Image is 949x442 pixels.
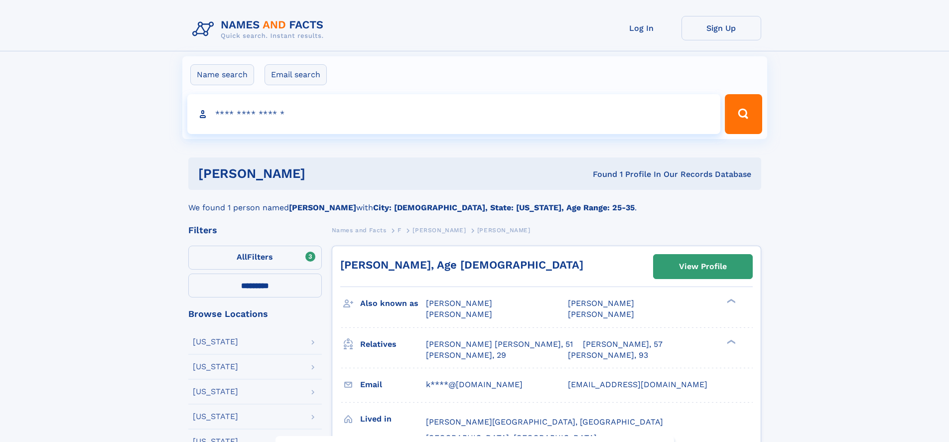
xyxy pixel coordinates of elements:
[583,339,663,350] a: [PERSON_NAME], 57
[360,295,426,312] h3: Also known as
[426,309,492,319] span: [PERSON_NAME]
[360,336,426,353] h3: Relatives
[340,259,583,271] a: [PERSON_NAME], Age [DEMOGRAPHIC_DATA]
[193,338,238,346] div: [US_STATE]
[188,16,332,43] img: Logo Names and Facts
[568,380,707,389] span: [EMAIL_ADDRESS][DOMAIN_NAME]
[725,94,762,134] button: Search Button
[289,203,356,212] b: [PERSON_NAME]
[265,64,327,85] label: Email search
[412,227,466,234] span: [PERSON_NAME]
[568,298,634,308] span: [PERSON_NAME]
[187,94,721,134] input: search input
[426,339,573,350] a: [PERSON_NAME] [PERSON_NAME], 51
[724,338,736,345] div: ❯
[681,16,761,40] a: Sign Up
[398,227,402,234] span: F
[332,224,387,236] a: Names and Facts
[360,376,426,393] h3: Email
[412,224,466,236] a: [PERSON_NAME]
[679,255,727,278] div: View Profile
[193,363,238,371] div: [US_STATE]
[237,252,247,262] span: All
[724,298,736,304] div: ❯
[190,64,254,85] label: Name search
[477,227,531,234] span: [PERSON_NAME]
[193,388,238,396] div: [US_STATE]
[426,298,492,308] span: [PERSON_NAME]
[568,350,648,361] a: [PERSON_NAME], 93
[602,16,681,40] a: Log In
[398,224,402,236] a: F
[373,203,635,212] b: City: [DEMOGRAPHIC_DATA], State: [US_STATE], Age Range: 25-35
[188,190,761,214] div: We found 1 person named with .
[188,226,322,235] div: Filters
[188,246,322,270] label: Filters
[449,169,751,180] div: Found 1 Profile In Our Records Database
[426,417,663,427] span: [PERSON_NAME][GEOGRAPHIC_DATA], [GEOGRAPHIC_DATA]
[198,167,449,180] h1: [PERSON_NAME]
[426,350,506,361] a: [PERSON_NAME], 29
[193,413,238,421] div: [US_STATE]
[188,309,322,318] div: Browse Locations
[568,309,634,319] span: [PERSON_NAME]
[360,411,426,428] h3: Lived in
[654,255,752,279] a: View Profile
